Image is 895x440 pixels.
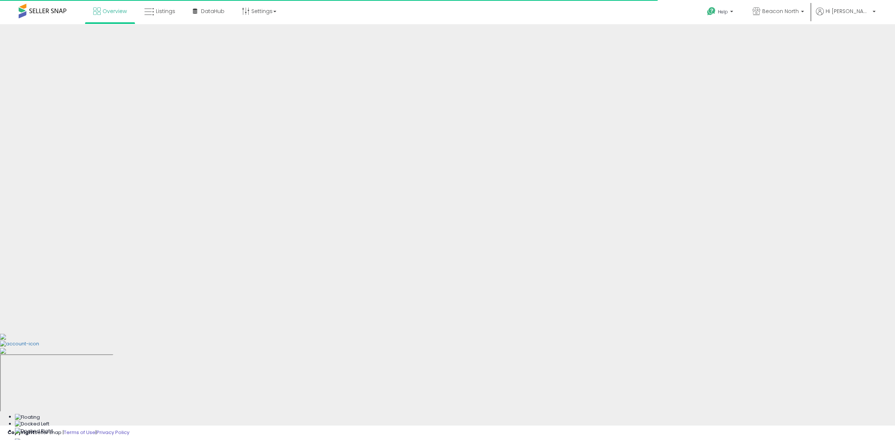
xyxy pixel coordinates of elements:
[707,7,716,16] i: Get Help
[103,7,127,15] span: Overview
[826,7,870,15] span: Hi [PERSON_NAME]
[701,1,741,24] a: Help
[816,7,876,24] a: Hi [PERSON_NAME]
[15,428,53,435] img: Docked Right
[15,421,49,428] img: Docked Left
[15,414,40,421] img: Floating
[762,7,799,15] span: Beacon North
[718,9,728,15] span: Help
[156,7,175,15] span: Listings
[201,7,224,15] span: DataHub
